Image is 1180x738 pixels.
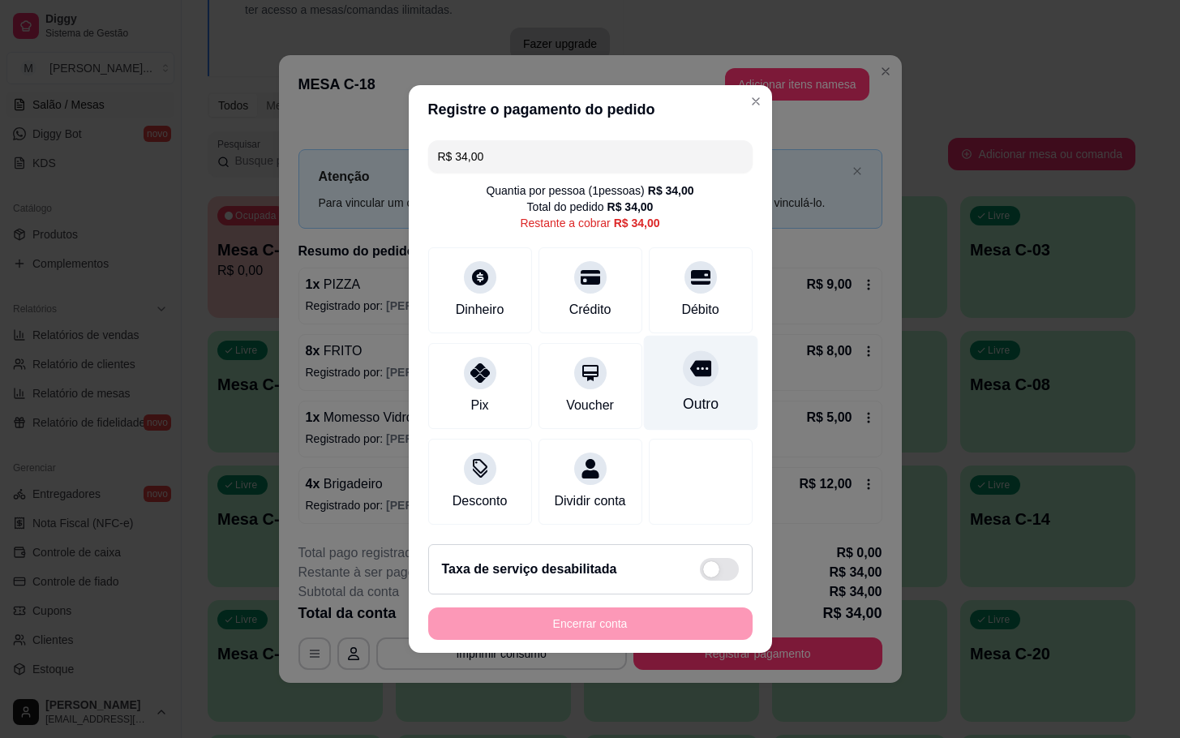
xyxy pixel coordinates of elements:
[442,560,617,579] h2: Taxa de serviço desabilitada
[438,140,743,173] input: Ex.: hambúrguer de cordeiro
[569,300,611,320] div: Crédito
[743,88,769,114] button: Close
[554,491,625,511] div: Dividir conta
[456,300,504,320] div: Dinheiro
[681,300,719,320] div: Débito
[486,182,693,199] div: Quantia por pessoa ( 1 pessoas)
[409,85,772,134] header: Registre o pagamento do pedido
[527,199,654,215] div: Total do pedido
[614,215,660,231] div: R$ 34,00
[470,396,488,415] div: Pix
[648,182,694,199] div: R$ 34,00
[566,396,614,415] div: Voucher
[520,215,659,231] div: Restante a cobrar
[682,393,718,414] div: Outro
[453,491,508,511] div: Desconto
[607,199,654,215] div: R$ 34,00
